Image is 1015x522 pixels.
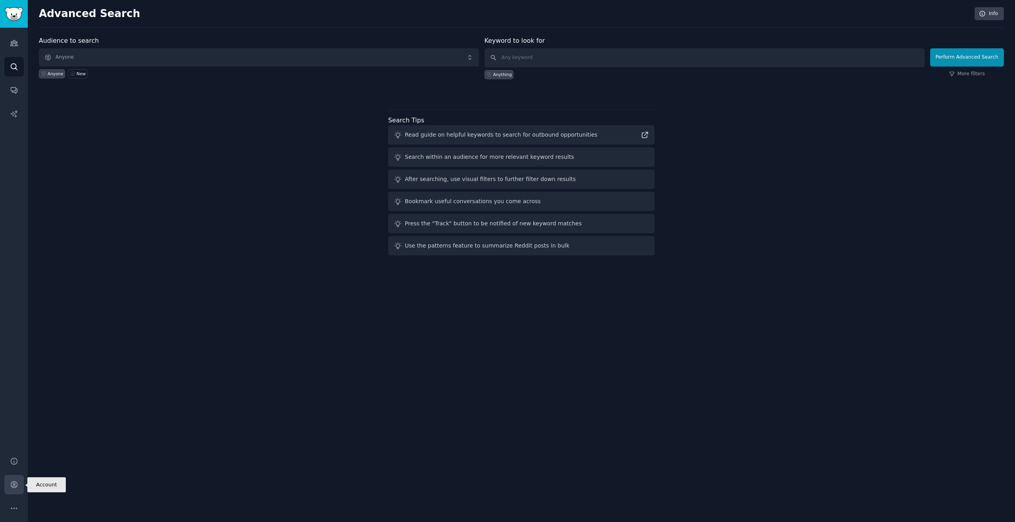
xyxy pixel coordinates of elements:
[39,8,970,20] h2: Advanced Search
[405,242,569,250] div: Use the patterns feature to summarize Reddit posts in bulk
[405,219,582,228] div: Press the "Track" button to be notified of new keyword matches
[405,197,541,206] div: Bookmark useful conversations you come across
[39,37,99,44] label: Audience to search
[493,72,512,77] div: Anything
[975,7,1004,21] a: Info
[388,116,424,124] label: Search Tips
[77,71,86,76] div: New
[68,69,87,78] a: New
[405,153,574,161] div: Search within an audience for more relevant keyword results
[949,70,985,78] a: More filters
[405,175,576,183] div: After searching, use visual filters to further filter down results
[5,7,23,21] img: GummySearch logo
[39,48,479,67] button: Anyone
[48,71,63,76] div: Anyone
[405,131,598,139] div: Read guide on helpful keywords to search for outbound opportunities
[485,48,925,67] input: Any keyword
[930,48,1004,67] button: Perform Advanced Search
[485,37,545,44] label: Keyword to look for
